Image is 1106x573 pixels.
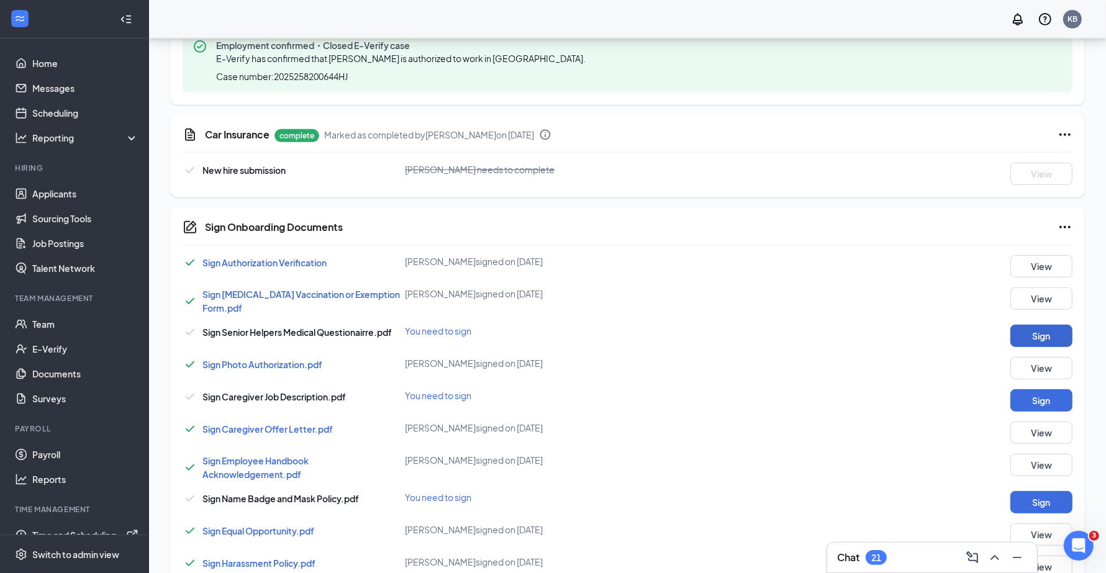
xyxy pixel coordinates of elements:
[1010,550,1025,565] svg: Minimize
[1010,12,1025,27] svg: Notifications
[183,163,197,178] svg: Checkmark
[183,460,197,475] svg: Checkmark
[1089,531,1099,541] span: 3
[120,13,132,25] svg: Collapse
[32,336,138,361] a: E-Verify
[202,289,400,314] a: Sign [MEDICAL_DATA] Vaccination or Exemption Form.pdf
[405,491,702,503] div: You need to sign
[32,523,138,548] a: Time and SchedulingExternalLink
[405,454,702,466] div: [PERSON_NAME] signed on [DATE]
[274,129,319,142] p: complete
[32,231,138,256] a: Job Postings
[183,389,197,404] svg: Checkmark
[216,70,348,83] span: Case number: 2025258200644HJ
[183,294,197,309] svg: Checkmark
[205,220,343,234] h5: Sign Onboarding Documents
[15,293,136,304] div: Team Management
[32,467,138,492] a: Reports
[32,361,138,386] a: Documents
[15,163,136,173] div: Hiring
[1007,548,1027,567] button: Minimize
[202,455,309,480] a: Sign Employee Handbook Acknowledgement.pdf
[1058,220,1072,235] svg: Ellipses
[32,101,138,125] a: Scheduling
[405,164,555,175] span: [PERSON_NAME] needs to complete
[205,128,270,142] h5: Car Insurance
[324,129,534,140] span: Marked as completed by [PERSON_NAME] on [DATE]
[963,548,982,567] button: ComposeMessage
[183,255,197,270] svg: Checkmark
[202,327,392,338] span: Sign Senior Helpers Medical Questionairre.pdf
[216,53,586,64] span: E-Verify has confirmed that [PERSON_NAME] is authorized to work in [GEOGRAPHIC_DATA].
[183,523,197,538] svg: Checkmark
[32,76,138,101] a: Messages
[202,165,286,176] span: New hire submission
[32,386,138,411] a: Surveys
[405,523,702,536] div: [PERSON_NAME] signed on [DATE]
[202,525,314,536] a: Sign Equal Opportunity.pdf
[202,391,346,402] span: Sign Caregiver Job Description.pdf
[1010,357,1072,379] button: View
[1064,531,1094,561] iframe: Intercom live chat
[32,442,138,467] a: Payroll
[183,127,197,142] svg: CustomFormIcon
[32,548,119,561] div: Switch to admin view
[32,51,138,76] a: Home
[405,255,702,268] div: [PERSON_NAME] signed on [DATE]
[1010,454,1072,476] button: View
[202,423,333,435] a: Sign Caregiver Offer Letter.pdf
[183,556,197,571] svg: Checkmark
[539,129,551,141] svg: Info
[183,422,197,436] svg: Checkmark
[1010,491,1072,513] button: Sign
[1010,325,1072,347] button: Sign
[405,422,702,434] div: [PERSON_NAME] signed on [DATE]
[183,357,197,372] svg: Checkmark
[1010,422,1072,444] button: View
[1067,14,1077,24] div: KB
[15,423,136,434] div: Payroll
[183,325,197,340] svg: Checkmark
[405,357,702,369] div: [PERSON_NAME] signed on [DATE]
[15,132,27,144] svg: Analysis
[15,548,27,561] svg: Settings
[1010,163,1072,185] button: View
[405,389,702,402] div: You need to sign
[183,491,197,506] svg: Checkmark
[1010,389,1072,412] button: Sign
[871,553,881,563] div: 21
[837,551,859,564] h3: Chat
[202,493,359,504] span: Sign Name Badge and Mask Policy.pdf
[405,287,702,300] div: [PERSON_NAME] signed on [DATE]
[202,257,327,268] a: Sign Authorization Verification
[1010,255,1072,277] button: View
[216,39,591,52] span: Employment confirmed・Closed E-Verify case
[405,325,702,337] div: You need to sign
[987,550,1002,565] svg: ChevronUp
[32,312,138,336] a: Team
[183,220,197,235] svg: CompanyDocumentIcon
[32,256,138,281] a: Talent Network
[405,556,702,568] div: [PERSON_NAME] signed on [DATE]
[14,12,26,25] svg: WorkstreamLogo
[1010,287,1072,310] button: View
[193,39,207,54] svg: CheckmarkCircle
[965,550,980,565] svg: ComposeMessage
[202,359,322,370] a: Sign Photo Authorization.pdf
[32,181,138,206] a: Applicants
[15,504,136,515] div: TIME MANAGEMENT
[32,206,138,231] a: Sourcing Tools
[1058,127,1072,142] svg: Ellipses
[1038,12,1053,27] svg: QuestionInfo
[32,132,139,144] div: Reporting
[202,557,315,569] a: Sign Harassment Policy.pdf
[1010,523,1072,546] button: View
[985,548,1005,567] button: ChevronUp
